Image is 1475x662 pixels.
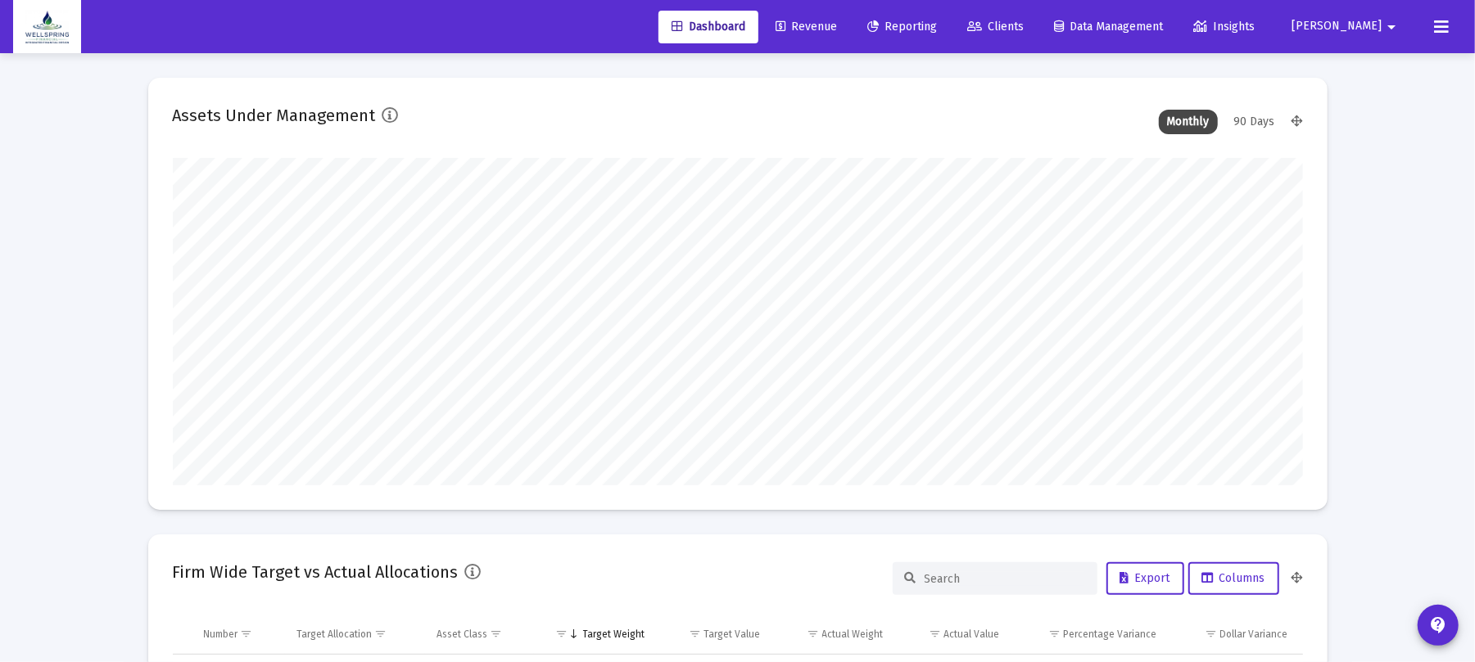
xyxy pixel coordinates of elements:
[192,615,286,654] td: Column Number
[929,628,941,640] span: Show filter options for column 'Actual Value'
[1041,11,1176,43] a: Data Management
[204,628,238,641] div: Number
[241,628,253,640] span: Show filter options for column 'Number'
[1188,562,1279,595] button: Columns
[583,628,645,641] div: Target Weight
[1054,20,1163,34] span: Data Management
[534,615,657,654] td: Column Target Weight
[771,615,894,654] td: Column Actual Weight
[672,20,745,34] span: Dashboard
[776,20,837,34] span: Revenue
[437,628,487,641] div: Asset Class
[490,628,502,640] span: Show filter options for column 'Asset Class'
[25,11,69,43] img: Dashboard
[1011,615,1168,654] td: Column Percentage Variance
[556,628,568,640] span: Show filter options for column 'Target Weight'
[285,615,425,654] td: Column Target Allocation
[173,102,376,128] h2: Assets Under Management
[296,628,372,641] div: Target Allocation
[1220,628,1288,641] div: Dollar Variance
[1048,628,1061,640] span: Show filter options for column 'Percentage Variance'
[1272,10,1421,43] button: [PERSON_NAME]
[1206,628,1218,640] span: Show filter options for column 'Dollar Variance'
[1382,11,1401,43] mat-icon: arrow_drop_down
[657,615,772,654] td: Column Target Value
[173,559,459,585] h2: Firm Wide Target vs Actual Allocations
[1106,562,1184,595] button: Export
[1428,615,1448,635] mat-icon: contact_support
[1226,110,1283,134] div: 90 Days
[943,628,999,641] div: Actual Value
[954,11,1037,43] a: Clients
[967,20,1024,34] span: Clients
[1063,628,1156,641] div: Percentage Variance
[1292,20,1382,34] span: [PERSON_NAME]
[822,628,884,641] div: Actual Weight
[658,11,758,43] a: Dashboard
[925,572,1085,586] input: Search
[808,628,820,640] span: Show filter options for column 'Actual Weight'
[762,11,850,43] a: Revenue
[1120,571,1170,585] span: Export
[895,615,1011,654] td: Column Actual Value
[704,628,760,641] div: Target Value
[374,628,387,640] span: Show filter options for column 'Target Allocation'
[1202,571,1265,585] span: Columns
[854,11,950,43] a: Reporting
[1193,20,1255,34] span: Insights
[425,615,534,654] td: Column Asset Class
[689,628,701,640] span: Show filter options for column 'Target Value'
[867,20,937,34] span: Reporting
[1180,11,1268,43] a: Insights
[1159,110,1218,134] div: Monthly
[1168,615,1302,654] td: Column Dollar Variance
